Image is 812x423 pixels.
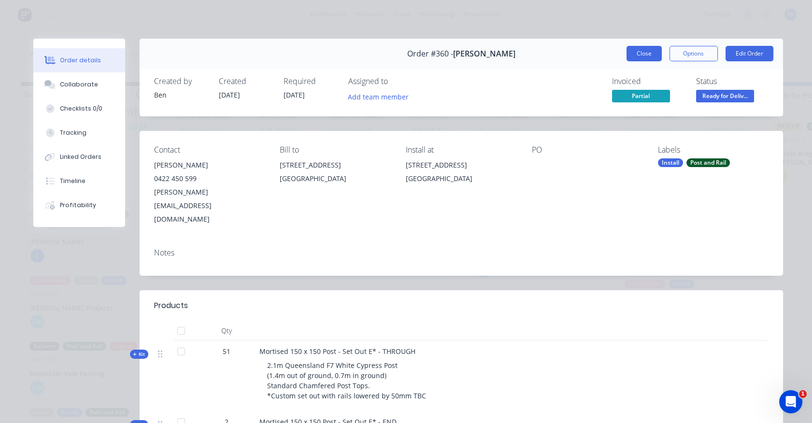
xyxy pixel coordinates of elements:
[696,90,754,104] button: Ready for Deliv...
[284,77,337,86] div: Required
[658,158,683,167] div: Install
[670,46,718,61] button: Options
[348,90,414,103] button: Add team member
[223,346,230,356] span: 51
[284,90,305,99] span: [DATE]
[532,145,642,155] div: PO
[33,193,125,217] button: Profitability
[407,49,453,58] span: Order #360 -
[60,56,101,65] div: Order details
[280,172,390,185] div: [GEOGRAPHIC_DATA]
[154,145,265,155] div: Contact
[154,248,769,257] div: Notes
[60,201,96,210] div: Profitability
[406,145,516,155] div: Install at
[60,80,98,89] div: Collaborate
[154,90,207,100] div: Ben
[60,128,86,137] div: Tracking
[406,158,516,172] div: [STREET_ADDRESS]
[130,350,148,359] div: Kit
[60,177,85,185] div: Timeline
[60,104,102,113] div: Checklists 0/0
[33,121,125,145] button: Tracking
[267,361,426,400] span: 2.1m Queensland F7 White Cypress Post (1.4m out of ground, 0.7m in ground) Standard Chamfered Pos...
[280,158,390,189] div: [STREET_ADDRESS][GEOGRAPHIC_DATA]
[33,72,125,97] button: Collaborate
[154,158,265,172] div: [PERSON_NAME]
[280,158,390,172] div: [STREET_ADDRESS]
[342,90,413,103] button: Add team member
[33,48,125,72] button: Order details
[799,390,807,398] span: 1
[33,97,125,121] button: Checklists 0/0
[779,390,802,413] iframe: Intercom live chat
[406,158,516,189] div: [STREET_ADDRESS][GEOGRAPHIC_DATA]
[219,90,240,99] span: [DATE]
[154,300,188,311] div: Products
[696,77,769,86] div: Status
[60,153,101,161] div: Linked Orders
[406,172,516,185] div: [GEOGRAPHIC_DATA]
[280,145,390,155] div: Bill to
[133,351,145,358] span: Kit
[198,321,256,340] div: Qty
[658,145,769,155] div: Labels
[154,172,265,185] div: 0422 450 599
[696,90,754,102] span: Ready for Deliv...
[154,185,265,226] div: [PERSON_NAME][EMAIL_ADDRESS][DOMAIN_NAME]
[348,77,445,86] div: Assigned to
[612,77,684,86] div: Invoiced
[627,46,662,61] button: Close
[33,145,125,169] button: Linked Orders
[453,49,515,58] span: [PERSON_NAME]
[612,90,670,102] span: Partial
[154,158,265,226] div: [PERSON_NAME]0422 450 599[PERSON_NAME][EMAIL_ADDRESS][DOMAIN_NAME]
[726,46,773,61] button: Edit Order
[686,158,730,167] div: Post and Rail
[219,77,272,86] div: Created
[154,77,207,86] div: Created by
[259,347,415,356] span: Mortised 150 x 150 Post - Set Out E* - THROUGH
[33,169,125,193] button: Timeline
